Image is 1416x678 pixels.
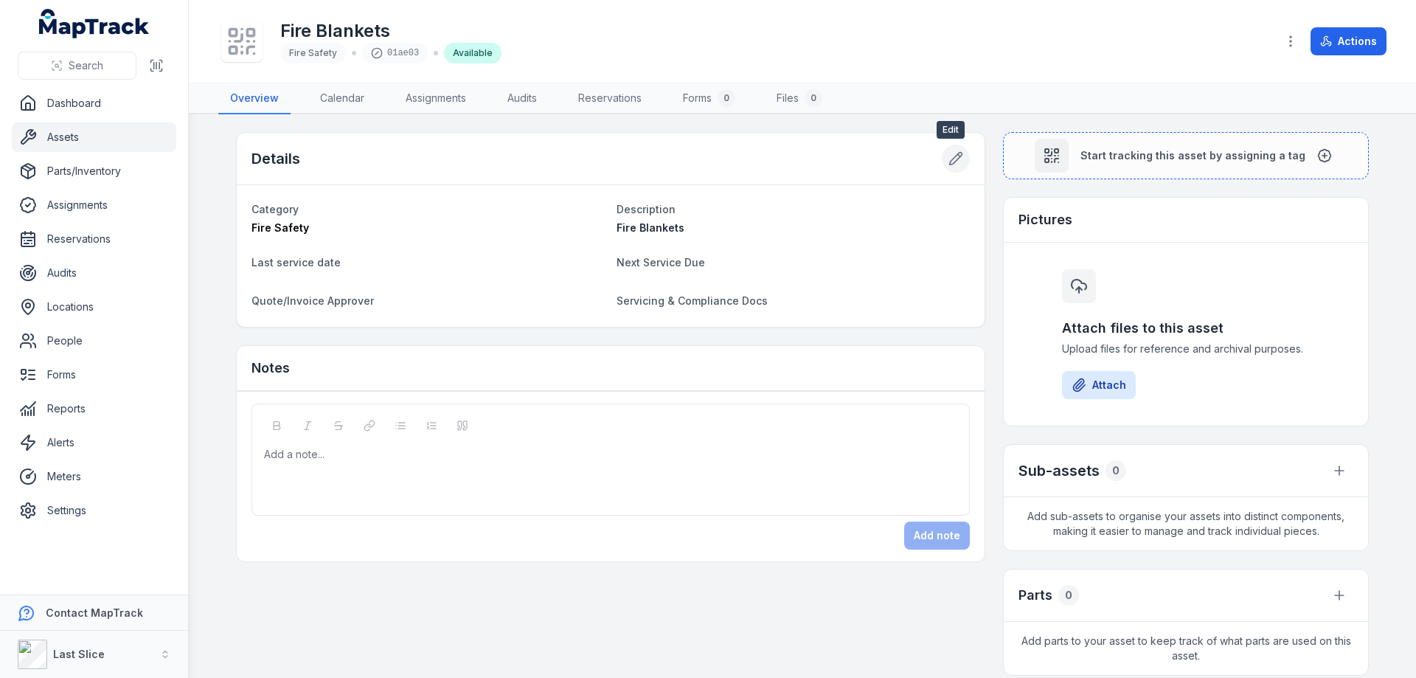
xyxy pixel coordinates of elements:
[12,224,176,254] a: Reservations
[617,256,705,269] span: Next Service Due
[251,148,300,169] h2: Details
[937,121,965,139] span: Edit
[69,58,103,73] span: Search
[12,496,176,525] a: Settings
[496,83,549,114] a: Audits
[394,83,478,114] a: Assignments
[12,156,176,186] a: Parts/Inventory
[12,258,176,288] a: Audits
[1062,371,1136,399] button: Attach
[12,360,176,390] a: Forms
[1018,585,1052,606] h3: Parts
[251,358,290,378] h3: Notes
[765,83,834,114] a: Files0
[1004,622,1368,675] span: Add parts to your asset to keep track of what parts are used on this asset.
[280,19,502,43] h1: Fire Blankets
[18,52,136,80] button: Search
[251,221,309,234] span: Fire Safety
[218,83,291,114] a: Overview
[12,89,176,118] a: Dashboard
[1018,210,1072,230] h3: Pictures
[39,9,150,38] a: MapTrack
[1106,460,1126,481] div: 0
[53,648,105,660] strong: Last Slice
[1058,585,1079,606] div: 0
[1080,148,1305,163] span: Start tracking this asset by assigning a tag
[1018,460,1100,481] h2: Sub-assets
[289,47,337,58] span: Fire Safety
[12,428,176,457] a: Alerts
[12,326,176,356] a: People
[1311,27,1386,55] button: Actions
[1062,318,1310,339] h3: Attach files to this asset
[12,122,176,152] a: Assets
[805,89,822,107] div: 0
[12,394,176,423] a: Reports
[12,190,176,220] a: Assignments
[617,221,684,234] span: Fire Blankets
[1062,342,1310,356] span: Upload files for reference and archival purposes.
[251,203,299,215] span: Category
[12,462,176,491] a: Meters
[1003,132,1369,179] button: Start tracking this asset by assigning a tag
[251,256,341,269] span: Last service date
[671,83,747,114] a: Forms0
[362,43,428,63] div: 01ae03
[617,203,676,215] span: Description
[12,292,176,322] a: Locations
[46,606,143,619] strong: Contact MapTrack
[617,294,768,307] span: Servicing & Compliance Docs
[1004,497,1368,550] span: Add sub-assets to organise your assets into distinct components, making it easier to manage and t...
[308,83,376,114] a: Calendar
[566,83,653,114] a: Reservations
[251,294,374,307] span: Quote/Invoice Approver
[718,89,735,107] div: 0
[444,43,502,63] div: Available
